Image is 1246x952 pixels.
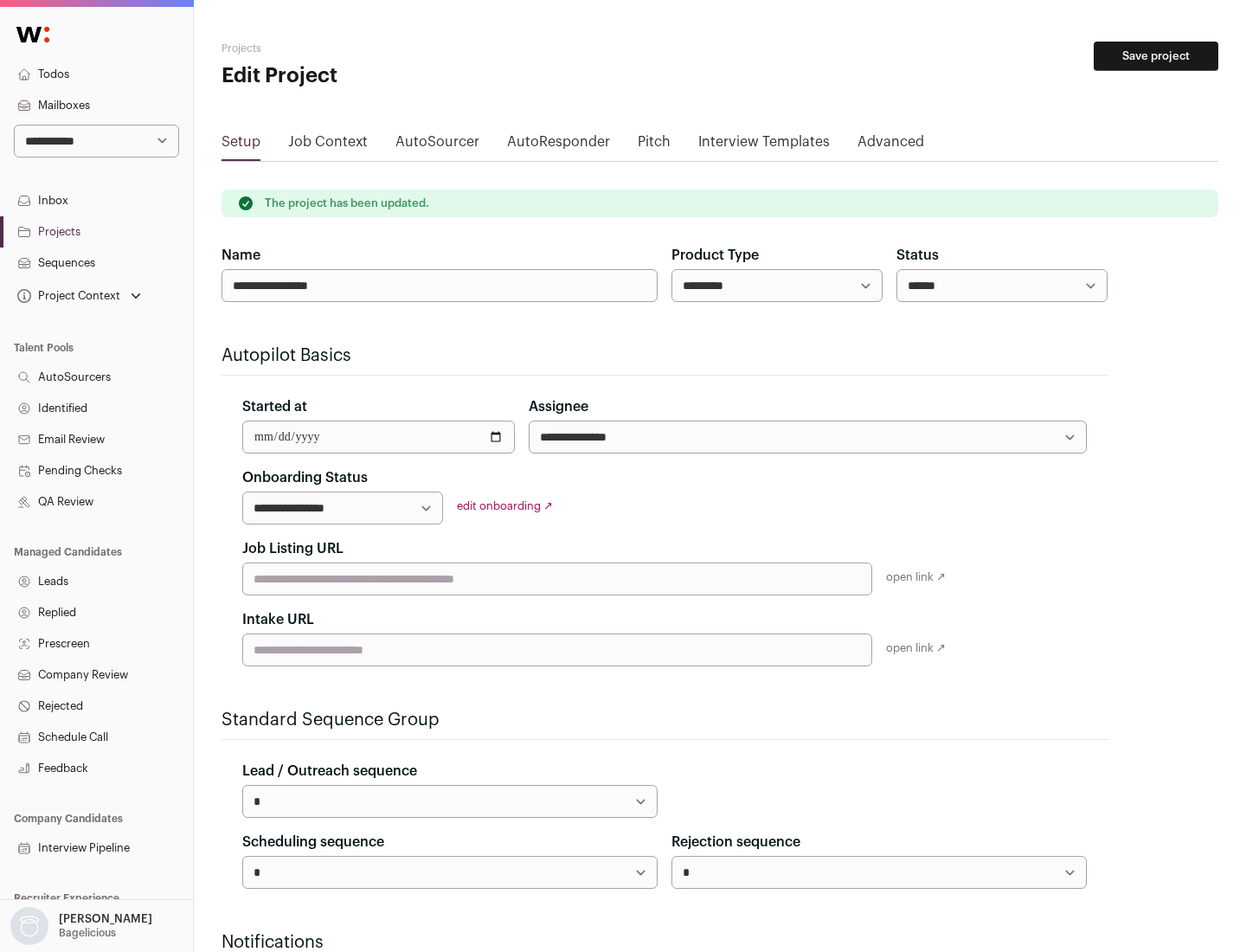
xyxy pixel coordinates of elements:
p: The project has been updated. [265,196,429,210]
button: Save project [1094,42,1218,71]
h2: Standard Sequence Group [222,708,1108,732]
button: Open dropdown [7,907,156,945]
h2: Projects [222,42,554,55]
label: Rejection sequence [671,832,800,852]
img: nopic.png [10,907,48,945]
a: Pitch [638,132,671,159]
p: [PERSON_NAME] [59,912,152,926]
button: Open dropdown [14,284,145,308]
h2: Autopilot Basics [222,344,1108,368]
a: AutoSourcer [395,132,479,159]
label: Onboarding Status [242,467,368,488]
div: Project Context [14,289,120,303]
a: edit onboarding ↗ [457,500,553,511]
h1: Edit Project [222,62,554,90]
label: Lead / Outreach sequence [242,761,417,782]
a: Job Context [288,132,368,159]
p: Bagelicious [59,926,116,940]
label: Started at [242,396,307,417]
a: Setup [222,132,260,159]
a: Interview Templates [698,132,830,159]
label: Assignee [529,396,588,417]
label: Name [222,245,260,266]
a: Advanced [857,132,924,159]
label: Intake URL [242,609,314,630]
label: Product Type [671,245,759,266]
a: AutoResponder [507,132,610,159]
label: Status [896,245,939,266]
img: Wellfound [7,17,59,52]
label: Job Listing URL [242,538,344,559]
label: Scheduling sequence [242,832,384,852]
